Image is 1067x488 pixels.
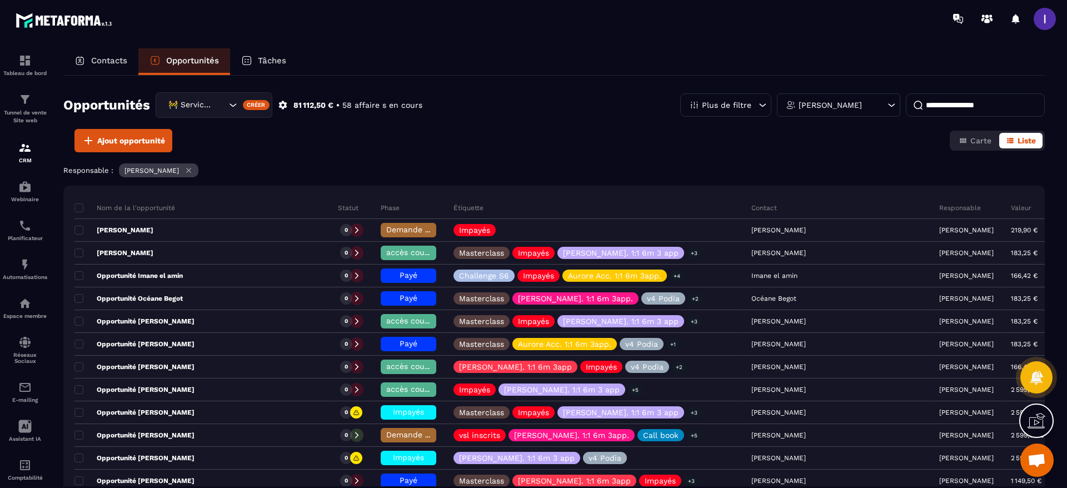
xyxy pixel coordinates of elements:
p: [PERSON_NAME] [799,101,862,109]
p: Responsable : [63,166,113,175]
p: Étiquette [453,203,483,212]
a: Assistant IA [3,411,47,450]
p: Impayés [518,317,549,325]
p: Call book [643,431,679,439]
p: Masterclass [459,340,504,348]
p: Espace membre [3,313,47,319]
p: Contact [751,203,777,212]
p: +5 [628,384,642,396]
p: 183,25 € [1011,295,1038,302]
h2: Opportunités [63,94,150,116]
div: Search for option [156,92,272,118]
p: Impayés [523,272,554,280]
p: 2 599,00 € [1011,386,1044,394]
p: +2 [688,293,702,305]
span: Demande de rétractation/report [386,430,511,439]
p: Opportunité [PERSON_NAME] [74,476,195,485]
p: [PERSON_NAME]. 1:1 6m 3app. [518,295,633,302]
p: E-mailing [3,397,47,403]
p: vsl inscrits [459,431,500,439]
a: Contacts [63,48,138,75]
span: Impayés [393,407,424,416]
p: +3 [684,475,699,487]
a: formationformationTunnel de vente Site web [3,84,47,133]
p: +3 [687,247,701,259]
span: Payé [400,293,417,302]
p: 219,90 € [1011,226,1038,234]
p: +3 [687,316,701,327]
p: Masterclass [459,317,504,325]
p: Opportunité Océane Begot [74,294,183,303]
p: 183,25 € [1011,249,1038,257]
p: Webinaire [3,196,47,202]
img: formation [18,54,32,67]
p: Réseaux Sociaux [3,352,47,364]
p: Opportunité [PERSON_NAME] [74,408,195,417]
span: Impayés [393,453,424,462]
p: 0 [345,226,348,234]
button: Ajout opportunité [74,129,172,152]
a: Tâches [230,48,297,75]
img: scheduler [18,219,32,232]
p: Planificateur [3,235,47,241]
p: 0 [345,249,348,257]
p: Impayés [459,226,490,234]
p: [PERSON_NAME] [939,272,994,280]
img: automations [18,180,32,193]
p: Opportunité Imane el amin [74,271,183,280]
a: schedulerschedulerPlanificateur [3,211,47,250]
p: 166,42 € [1011,363,1038,371]
p: [PERSON_NAME]. 1:1 6m 3app. [514,431,629,439]
img: logo [16,10,116,31]
p: Opportunité [PERSON_NAME] [74,362,195,371]
p: 0 [345,431,348,439]
img: accountant [18,459,32,472]
span: accès coupés ❌ [386,362,450,371]
a: social-networksocial-networkRéseaux Sociaux [3,327,47,372]
span: Payé [400,339,417,348]
p: [PERSON_NAME] [939,317,994,325]
p: Tunnel de vente Site web [3,109,47,125]
p: [PERSON_NAME]. 1:1 6m 3 app [504,386,620,394]
p: 166,42 € [1011,272,1038,280]
button: Carte [952,133,998,148]
p: Plus de filtre [702,101,751,109]
img: formation [18,141,32,155]
span: 🚧 Service Client [166,99,215,111]
p: +5 [687,430,701,441]
p: [PERSON_NAME] [939,363,994,371]
div: Ouvrir le chat [1020,444,1054,477]
p: [PERSON_NAME] [939,386,994,394]
a: emailemailE-mailing [3,372,47,411]
p: Impayés [459,386,490,394]
p: 2 599,00 € [1011,454,1044,462]
p: 0 [345,340,348,348]
img: automations [18,258,32,271]
p: [PERSON_NAME] [939,431,994,439]
span: Demande de rétractation/report [386,225,511,234]
img: automations [18,297,32,310]
img: email [18,381,32,394]
p: 0 [345,477,348,485]
p: 183,25 € [1011,340,1038,348]
span: accès coupés ❌ [386,248,450,257]
p: Impayés [586,363,617,371]
p: +3 [687,407,701,419]
p: [PERSON_NAME]. 1:1 6m 3 app [563,409,679,416]
p: 2 599,00 € [1011,431,1044,439]
p: [PERSON_NAME]. 1:1 6m 3 app [563,317,679,325]
p: v4 Podia [631,363,664,371]
p: Opportunité [PERSON_NAME] [74,317,195,326]
p: Assistant IA [3,436,47,442]
p: Nom de la l'opportunité [74,203,175,212]
p: Impayés [645,477,676,485]
span: Payé [400,271,417,280]
p: [PERSON_NAME] [939,249,994,257]
p: Comptabilité [3,475,47,481]
p: [PERSON_NAME]. 1:1 6m 3 app [563,249,679,257]
div: Créer [243,100,270,110]
p: 81 112,50 € [293,100,333,111]
p: 0 [345,454,348,462]
p: Impayés [518,409,549,416]
p: Responsable [939,203,981,212]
